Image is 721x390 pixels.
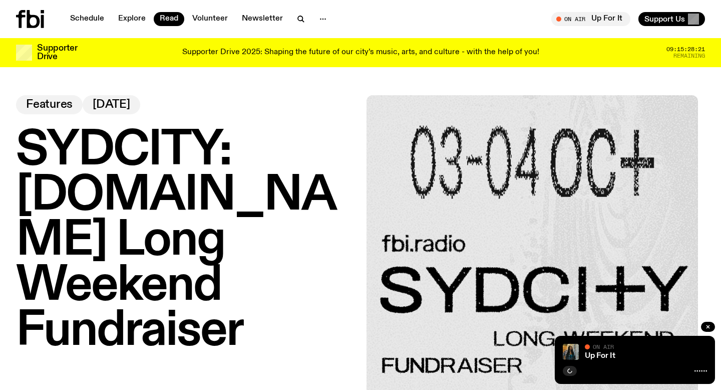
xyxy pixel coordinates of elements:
span: On Air [593,343,614,350]
h3: Supporter Drive [37,44,77,61]
span: Support Us [644,15,685,24]
a: Schedule [64,12,110,26]
img: Ify - a Brown Skin girl with black braided twists, looking up to the side with her tongue stickin... [563,344,579,360]
a: Newsletter [236,12,289,26]
h1: SYDCITY: [DOMAIN_NAME] Long Weekend Fundraiser [16,128,354,354]
a: Up For It [585,352,615,360]
button: On AirUp For It [551,12,630,26]
span: Features [26,99,73,110]
a: Read [154,12,184,26]
p: Supporter Drive 2025: Shaping the future of our city’s music, arts, and culture - with the help o... [182,48,539,57]
button: Support Us [638,12,705,26]
a: Volunteer [186,12,234,26]
span: Remaining [673,53,705,59]
a: Explore [112,12,152,26]
span: 09:15:28:21 [666,47,705,52]
span: [DATE] [93,99,130,110]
